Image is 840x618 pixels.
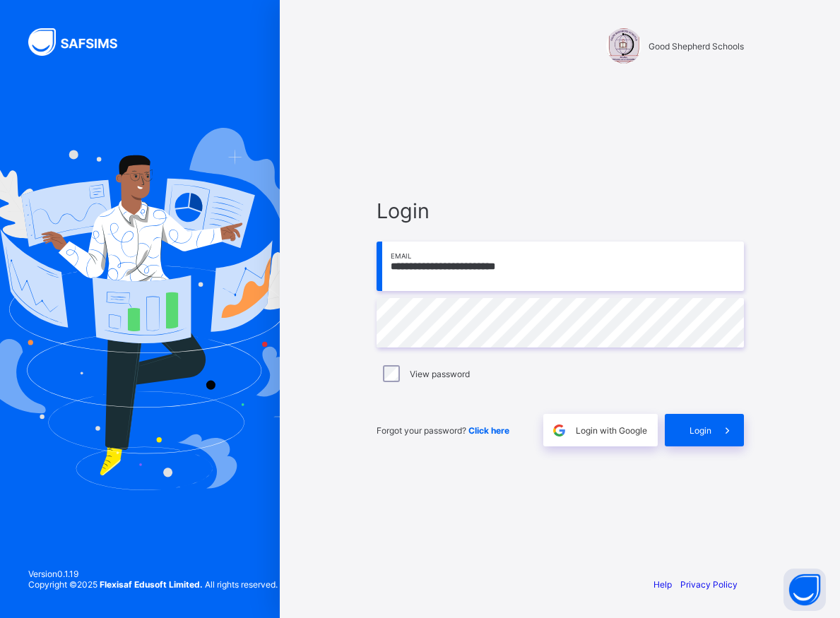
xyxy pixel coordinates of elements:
a: Click here [468,425,509,436]
span: Version 0.1.19 [28,569,278,579]
img: SAFSIMS Logo [28,28,134,56]
label: View password [410,369,470,379]
span: Copyright © 2025 All rights reserved. [28,579,278,590]
strong: Flexisaf Edusoft Limited. [100,579,203,590]
span: Login with Google [576,425,647,436]
span: Good Shepherd Schools [649,41,744,52]
span: Forgot your password? [377,425,509,436]
span: Login [377,198,744,223]
a: Help [653,579,672,590]
a: Privacy Policy [680,579,738,590]
span: Login [690,425,711,436]
button: Open asap [783,569,826,611]
img: google.396cfc9801f0270233282035f929180a.svg [551,422,567,439]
